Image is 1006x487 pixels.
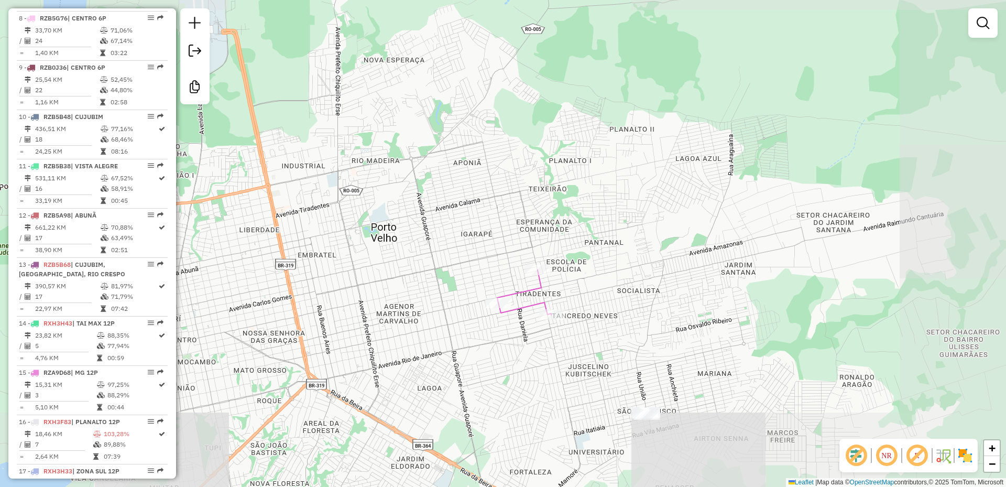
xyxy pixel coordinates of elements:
i: % de utilização da cubagem [101,235,108,241]
td: 25,54 KM [35,74,100,85]
td: 33,70 KM [35,25,100,36]
span: RXH3F83 [43,418,71,426]
em: Rota exportada [157,468,163,474]
em: Opções [148,113,154,120]
span: RZA9D68 [43,369,71,376]
em: Rota exportada [157,212,163,218]
td: 18 [35,134,100,145]
i: Distância Total [25,431,31,437]
span: | MG 12P [71,369,98,376]
td: = [19,48,24,58]
td: / [19,183,24,194]
td: 58,91% [111,183,158,194]
td: 71,06% [110,25,163,36]
i: Total de Atividades [25,294,31,300]
td: 81,97% [111,281,158,291]
td: / [19,233,24,243]
td: 77,16% [111,124,158,134]
td: 16 [35,183,100,194]
span: RZB0J36 [40,63,67,71]
td: 08:16 [111,146,158,157]
span: | ABUNÃ [71,211,96,219]
i: % de utilização da cubagem [93,441,101,448]
div: Atividade não roteirizada - RESTAURANTE E CONVEN [634,409,660,420]
i: % de utilização da cubagem [101,294,108,300]
td: 07:42 [111,304,158,314]
td: 68,46% [111,134,158,145]
td: 63,49% [111,233,158,243]
td: 24 [35,36,100,46]
span: | TAI MAX 12P [72,319,115,327]
span: 16 - [19,418,120,426]
i: % de utilização da cubagem [100,87,108,93]
i: Distância Total [25,382,31,388]
td: 7 [35,439,93,450]
td: 5,10 KM [35,402,96,413]
i: Total de Atividades [25,392,31,398]
i: Distância Total [25,283,31,289]
i: Distância Total [25,175,31,181]
span: | CUJUBIM [71,113,103,121]
em: Opções [148,212,154,218]
em: Opções [148,320,154,326]
i: % de utilização do peso [101,283,108,289]
td: = [19,245,24,255]
span: 12 - [19,211,96,219]
span: 14 - [19,319,115,327]
td: 70,88% [111,222,158,233]
td: 00:59 [107,353,158,363]
span: 13 - [19,261,125,278]
td: 17 [35,233,100,243]
i: % de utilização do peso [97,382,105,388]
td: = [19,353,24,363]
em: Rota exportada [157,320,163,326]
td: 03:22 [110,48,163,58]
span: 11 - [19,162,118,170]
td: 436,51 KM [35,124,100,134]
span: | ZONA SUL 12P [72,467,119,475]
span: Exibir rótulo [904,443,930,468]
td: = [19,451,24,462]
td: 4,76 KM [35,353,96,363]
em: Opções [148,369,154,375]
span: 15 - [19,369,98,376]
td: 77,94% [107,341,158,351]
i: Tempo total em rota [100,99,105,105]
td: 3 [35,390,96,401]
td: / [19,439,24,450]
i: Tempo total em rota [101,247,106,253]
i: Tempo total em rota [97,404,102,410]
td: 22,97 KM [35,304,100,314]
i: Distância Total [25,332,31,339]
i: % de utilização da cubagem [97,343,105,349]
td: 67,14% [110,36,163,46]
td: 24,25 KM [35,146,100,157]
span: RZB5A98 [43,211,71,219]
a: Zoom in [984,440,1000,456]
i: Rota otimizada [159,175,165,181]
em: Rota exportada [157,418,163,425]
i: % de utilização do peso [93,431,101,437]
td: 22 [35,85,100,95]
i: % de utilização do peso [101,175,108,181]
td: 44,80% [110,85,163,95]
em: Opções [148,163,154,169]
em: Opções [148,418,154,425]
td: 00:45 [111,196,158,206]
td: / [19,85,24,95]
td: = [19,304,24,314]
i: % de utilização do peso [101,126,108,132]
td: 1,16 KM [35,97,100,107]
td: 02:58 [110,97,163,107]
i: Tempo total em rota [100,50,105,56]
span: Exibir deslocamento [844,443,869,468]
span: | CUJUBIM, [GEOGRAPHIC_DATA], RIO CRESPO [19,261,125,278]
td: 1,40 KM [35,48,100,58]
em: Opções [148,64,154,70]
span: 8 - [19,14,106,22]
td: 390,57 KM [35,281,100,291]
td: / [19,341,24,351]
td: 33,19 KM [35,196,100,206]
i: % de utilização da cubagem [101,186,108,192]
td: 103,28% [103,429,158,439]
